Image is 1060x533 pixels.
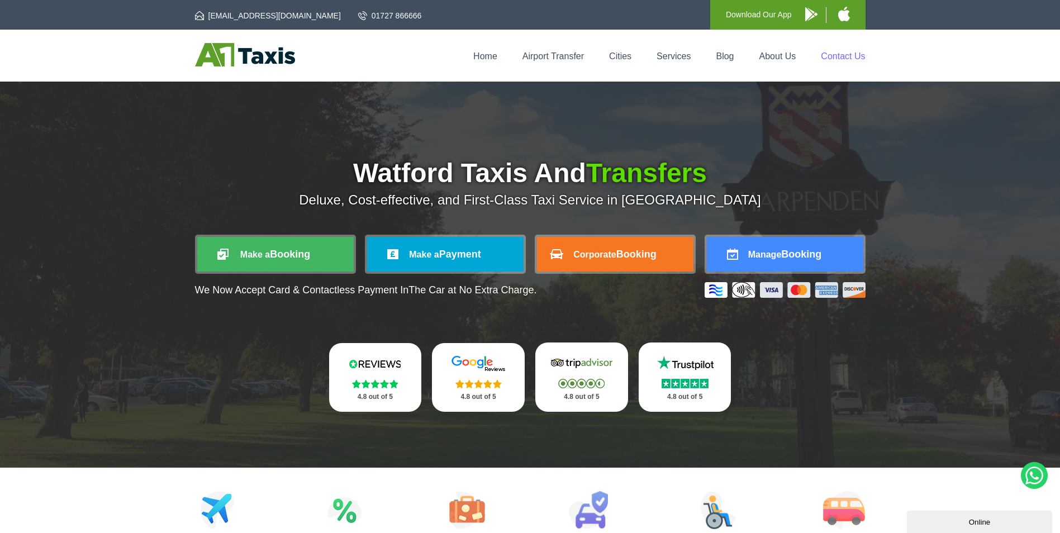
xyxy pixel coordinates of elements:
img: Tours [449,491,485,529]
img: Reviews.io [341,355,408,372]
img: Stars [558,379,605,388]
img: Car Rental [568,491,608,529]
a: Reviews.io Stars 4.8 out of 5 [329,343,422,412]
img: Trustpilot [652,355,719,372]
img: Wheelchair [701,491,736,529]
span: The Car at No Extra Charge. [408,284,536,296]
a: Tripadvisor Stars 4.8 out of 5 [535,342,628,412]
a: Airport Transfer [522,51,584,61]
h1: Watford Taxis And [195,160,866,187]
img: Google [445,355,512,372]
span: Transfers [586,158,707,188]
a: Google Stars 4.8 out of 5 [432,343,525,412]
p: 4.8 out of 5 [444,390,512,404]
p: 4.8 out of 5 [651,390,719,404]
a: Home [473,51,497,61]
p: Deluxe, Cost-effective, and First-Class Taxi Service in [GEOGRAPHIC_DATA] [195,192,866,208]
a: Contact Us [821,51,865,61]
img: Attractions [327,491,362,529]
p: Download Our App [726,8,792,22]
span: Manage [748,250,782,259]
span: Make a [409,250,439,259]
p: We Now Accept Card & Contactless Payment In [195,284,537,296]
a: Services [657,51,691,61]
a: ManageBooking [707,237,863,272]
img: Stars [662,379,709,388]
img: A1 Taxis Android App [805,7,817,21]
img: Airport Transfers [201,491,235,529]
span: Make a [240,250,270,259]
a: CorporateBooking [537,237,693,272]
span: Corporate [573,250,616,259]
img: Credit And Debit Cards [705,282,866,298]
p: 4.8 out of 5 [341,390,410,404]
img: Tripadvisor [548,355,615,372]
a: [EMAIL_ADDRESS][DOMAIN_NAME] [195,10,341,21]
a: 01727 866666 [358,10,422,21]
a: Make aBooking [197,237,354,272]
img: Minibus [823,491,865,529]
img: Stars [352,379,398,388]
a: Make aPayment [367,237,524,272]
a: Trustpilot Stars 4.8 out of 5 [639,342,731,412]
p: 4.8 out of 5 [548,390,616,404]
img: A1 Taxis St Albans LTD [195,43,295,66]
iframe: chat widget [907,508,1054,533]
a: About Us [759,51,796,61]
a: Cities [609,51,631,61]
img: Stars [455,379,502,388]
a: Blog [716,51,734,61]
img: A1 Taxis iPhone App [838,7,850,21]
